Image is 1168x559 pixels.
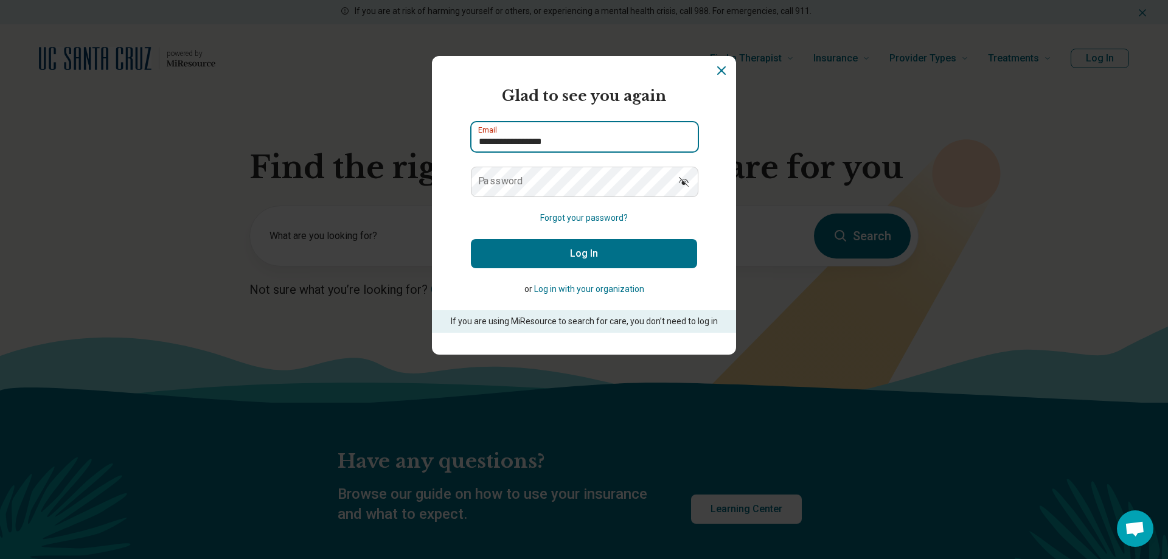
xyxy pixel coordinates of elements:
[478,127,497,134] label: Email
[471,283,697,296] p: or
[471,85,697,107] h2: Glad to see you again
[540,212,628,224] button: Forgot your password?
[478,176,523,186] label: Password
[432,56,736,355] section: Login Dialog
[534,283,644,296] button: Log in with your organization
[449,315,719,328] p: If you are using MiResource to search for care, you don’t need to log in
[714,63,729,78] button: Dismiss
[670,167,697,196] button: Show password
[471,239,697,268] button: Log In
